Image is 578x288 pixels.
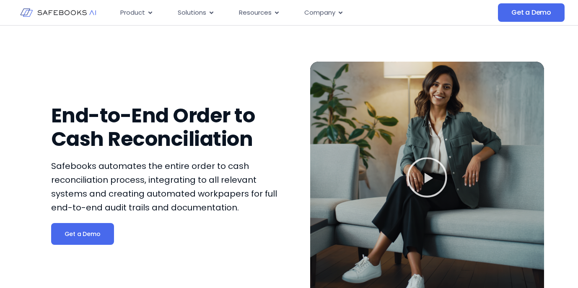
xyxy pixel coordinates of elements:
[114,5,440,21] div: Menu Toggle
[239,8,272,18] span: Resources
[114,5,440,21] nav: Menu
[304,8,335,18] span: Company
[406,156,448,201] div: Play Video
[65,230,101,238] span: Get a Demo
[511,8,551,17] span: Get a Demo
[51,104,285,151] h1: End-to-End Order to Cash Reconciliation
[51,160,277,213] span: Safebooks automates the entire order to cash reconciliation process, integrating to all relevant ...
[51,223,114,245] a: Get a Demo
[120,8,145,18] span: Product
[498,3,565,22] a: Get a Demo
[178,8,206,18] span: Solutions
